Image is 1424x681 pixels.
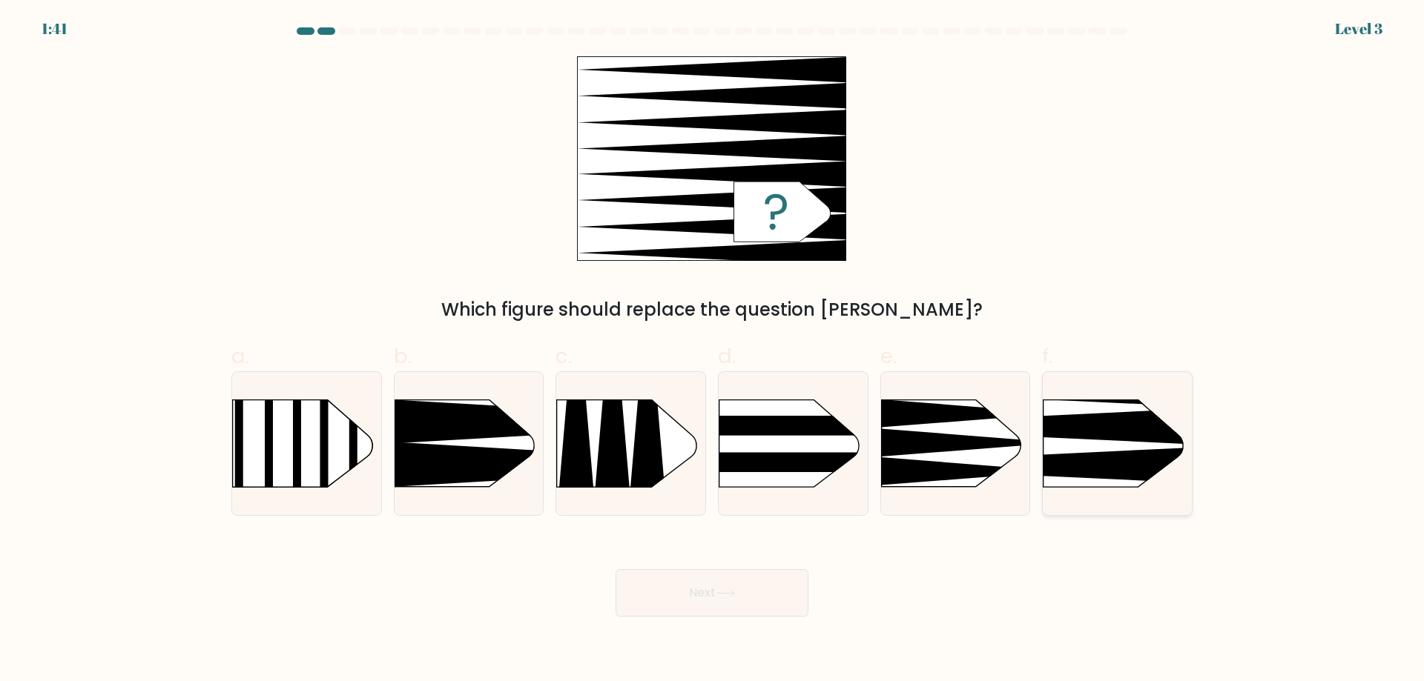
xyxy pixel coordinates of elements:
div: Level 3 [1335,18,1382,40]
span: b. [394,342,412,371]
div: 1:41 [42,18,67,40]
span: d. [718,342,736,371]
button: Next [616,569,808,617]
span: a. [231,342,249,371]
span: e. [880,342,897,371]
span: f. [1042,342,1052,371]
span: c. [556,342,572,371]
div: Which figure should replace the question [PERSON_NAME]? [240,296,1184,323]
